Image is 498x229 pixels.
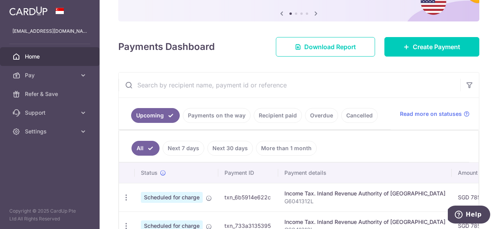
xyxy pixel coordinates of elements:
[256,141,317,156] a: More than 1 month
[278,163,452,183] th: Payment details
[119,73,460,98] input: Search by recipient name, payment id or reference
[25,128,76,135] span: Settings
[218,183,278,211] td: txn_6b5914e622c
[141,192,203,203] span: Scheduled for charge
[254,108,302,123] a: Recipient paid
[400,110,462,118] span: Read more on statuses
[207,141,253,156] a: Next 30 days
[341,108,378,123] a: Cancelled
[304,42,356,51] span: Download Report
[284,197,445,205] p: G6041312L
[448,206,490,225] iframe: Opens a widget where you can find more information
[284,190,445,197] div: Income Tax. Inland Revenue Authority of [GEOGRAPHIC_DATA]
[132,141,160,156] a: All
[400,110,470,118] a: Read more on statuses
[218,163,278,183] th: Payment ID
[163,141,204,156] a: Next 7 days
[9,6,47,16] img: CardUp
[413,42,460,51] span: Create Payment
[458,169,478,177] span: Amount
[131,108,180,123] a: Upcoming
[25,90,76,98] span: Refer & Save
[25,53,76,60] span: Home
[25,71,76,79] span: Pay
[384,37,479,57] a: Create Payment
[118,40,215,54] h4: Payments Dashboard
[305,108,338,123] a: Overdue
[25,109,76,117] span: Support
[452,183,494,211] td: SGD 785.41
[141,169,158,177] span: Status
[284,218,445,226] div: Income Tax. Inland Revenue Authority of [GEOGRAPHIC_DATA]
[276,37,375,57] a: Download Report
[12,27,87,35] p: [EMAIL_ADDRESS][DOMAIN_NAME]
[183,108,251,123] a: Payments on the way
